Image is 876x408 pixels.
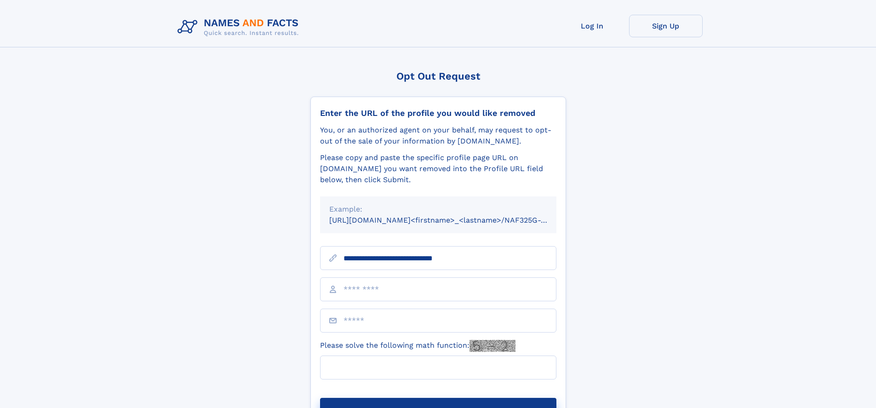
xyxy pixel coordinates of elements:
div: Enter the URL of the profile you would like removed [320,108,556,118]
div: Example: [329,204,547,215]
a: Sign Up [629,15,703,37]
img: Logo Names and Facts [174,15,306,40]
label: Please solve the following math function: [320,340,515,352]
a: Log In [555,15,629,37]
div: Opt Out Request [310,70,566,82]
div: Please copy and paste the specific profile page URL on [DOMAIN_NAME] you want removed into the Pr... [320,152,556,185]
div: You, or an authorized agent on your behalf, may request to opt-out of the sale of your informatio... [320,125,556,147]
small: [URL][DOMAIN_NAME]<firstname>_<lastname>/NAF325G-xxxxxxxx [329,216,574,224]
